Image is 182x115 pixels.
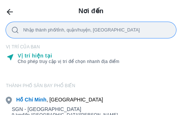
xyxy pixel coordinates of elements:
[18,53,119,64] div: Vị trí hiện tại
[18,59,119,64] div: Cho phép truy cập vị trí để chọn nhanh địa điểm
[16,96,103,103] div: , [GEOGRAPHIC_DATA]
[25,97,33,103] b: Chí
[78,6,104,16] h6: Nơi đến
[16,97,23,103] b: Hồ
[34,97,46,103] b: Minh
[12,106,118,112] div: SGN - [GEOGRAPHIC_DATA]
